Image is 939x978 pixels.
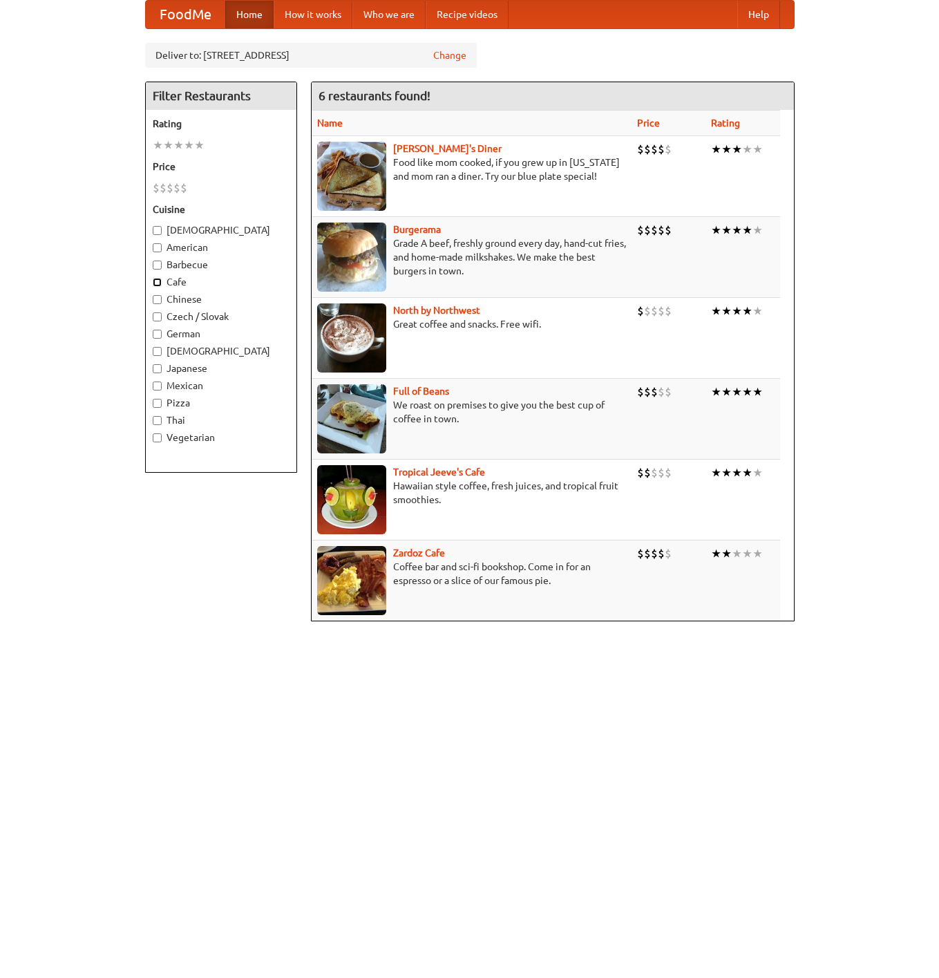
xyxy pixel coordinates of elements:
[317,303,386,373] img: north.jpg
[225,1,274,28] a: Home
[393,224,441,235] a: Burgerama
[721,384,732,399] li: ★
[644,465,651,480] li: $
[153,261,162,270] input: Barbecue
[737,1,780,28] a: Help
[721,465,732,480] li: ★
[711,465,721,480] li: ★
[153,117,290,131] h5: Rating
[317,317,626,331] p: Great coffee and snacks. Free wifi.
[752,384,763,399] li: ★
[153,347,162,356] input: [DEMOGRAPHIC_DATA]
[665,223,672,238] li: $
[665,465,672,480] li: $
[752,223,763,238] li: ★
[153,330,162,339] input: German
[146,82,296,110] h4: Filter Restaurants
[644,142,651,157] li: $
[711,546,721,561] li: ★
[651,546,658,561] li: $
[153,226,162,235] input: [DEMOGRAPHIC_DATA]
[317,142,386,211] img: sallys.jpg
[153,258,290,272] label: Barbecue
[274,1,352,28] a: How it works
[658,546,665,561] li: $
[317,465,386,534] img: jeeves.jpg
[732,142,742,157] li: ★
[153,361,290,375] label: Japanese
[393,386,449,397] a: Full of Beans
[711,117,740,129] a: Rating
[644,546,651,561] li: $
[146,1,225,28] a: FoodMe
[732,384,742,399] li: ★
[658,303,665,319] li: $
[317,398,626,426] p: We roast on premises to give you the best cup of coffee in town.
[317,236,626,278] p: Grade A beef, freshly ground every day, hand-cut fries, and home-made milkshakes. We make the bes...
[317,223,386,292] img: burgerama.jpg
[644,384,651,399] li: $
[352,1,426,28] a: Who we are
[665,384,672,399] li: $
[637,142,644,157] li: $
[153,364,162,373] input: Japanese
[665,142,672,157] li: $
[742,142,752,157] li: ★
[721,303,732,319] li: ★
[153,431,290,444] label: Vegetarian
[393,467,485,478] a: Tropical Jeeve's Cafe
[732,546,742,561] li: ★
[184,138,194,153] li: ★
[153,243,162,252] input: American
[153,180,160,196] li: $
[711,303,721,319] li: ★
[644,303,651,319] li: $
[752,465,763,480] li: ★
[637,303,644,319] li: $
[317,384,386,453] img: beans.jpg
[711,142,721,157] li: ★
[651,465,658,480] li: $
[637,465,644,480] li: $
[711,223,721,238] li: ★
[160,180,167,196] li: $
[153,416,162,425] input: Thai
[153,278,162,287] input: Cafe
[173,180,180,196] li: $
[665,546,672,561] li: $
[180,180,187,196] li: $
[153,223,290,237] label: [DEMOGRAPHIC_DATA]
[721,142,732,157] li: ★
[658,223,665,238] li: $
[742,303,752,319] li: ★
[153,275,290,289] label: Cafe
[742,384,752,399] li: ★
[742,546,752,561] li: ★
[752,303,763,319] li: ★
[658,465,665,480] li: $
[651,384,658,399] li: $
[637,223,644,238] li: $
[393,547,445,558] a: Zardoz Cafe
[153,399,162,408] input: Pizza
[711,384,721,399] li: ★
[319,89,430,102] ng-pluralize: 6 restaurants found!
[153,433,162,442] input: Vegetarian
[732,465,742,480] li: ★
[163,138,173,153] li: ★
[426,1,509,28] a: Recipe videos
[153,327,290,341] label: German
[651,142,658,157] li: $
[153,138,163,153] li: ★
[194,138,205,153] li: ★
[153,160,290,173] h5: Price
[153,310,290,323] label: Czech / Slovak
[393,305,480,316] b: North by Northwest
[752,546,763,561] li: ★
[644,223,651,238] li: $
[658,142,665,157] li: $
[153,295,162,304] input: Chinese
[651,223,658,238] li: $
